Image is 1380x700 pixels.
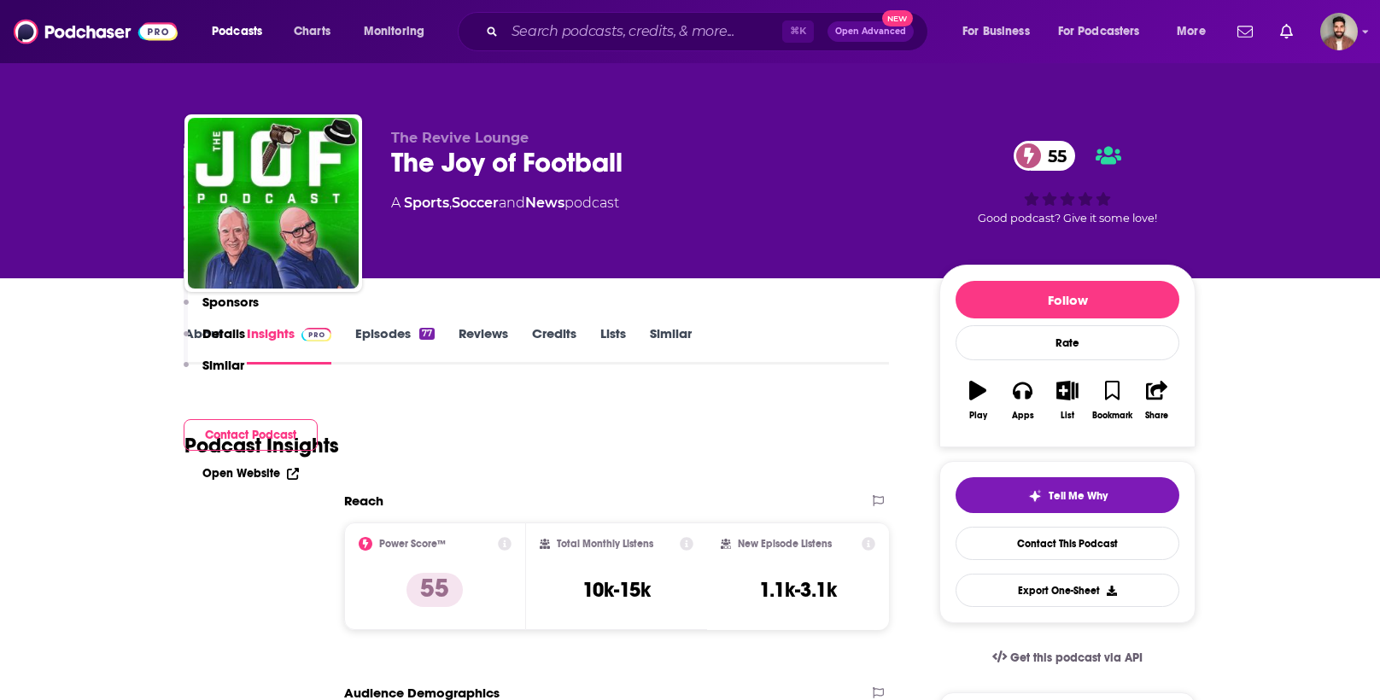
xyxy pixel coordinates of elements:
[962,20,1030,44] span: For Business
[738,538,832,550] h2: New Episode Listens
[212,20,262,44] span: Podcasts
[1165,18,1227,45] button: open menu
[1010,650,1143,665] span: Get this podcast via API
[1135,370,1179,431] button: Share
[14,15,178,48] img: Podchaser - Follow, Share and Rate Podcasts
[459,325,508,365] a: Reviews
[827,21,914,42] button: Open AdvancedNew
[1320,13,1358,50] span: Logged in as calmonaghan
[364,20,424,44] span: Monitoring
[184,419,318,451] button: Contact Podcast
[474,12,944,51] div: Search podcasts, credits, & more...
[532,325,576,365] a: Credits
[1177,20,1206,44] span: More
[1049,489,1108,503] span: Tell Me Why
[600,325,626,365] a: Lists
[379,538,446,550] h2: Power Score™
[525,195,564,211] a: News
[283,18,341,45] a: Charts
[956,574,1179,607] button: Export One-Sheet
[1320,13,1358,50] button: Show profile menu
[582,577,651,603] h3: 10k-15k
[391,193,619,213] div: A podcast
[835,27,906,36] span: Open Advanced
[452,195,499,211] a: Soccer
[1061,411,1074,421] div: List
[650,325,692,365] a: Similar
[1273,17,1300,46] a: Show notifications dropdown
[939,130,1196,236] div: 55Good podcast? Give it some love!
[449,195,452,211] span: ,
[782,20,814,43] span: ⌘ K
[344,493,383,509] h2: Reach
[1031,141,1075,171] span: 55
[419,328,435,340] div: 77
[1000,370,1044,431] button: Apps
[352,18,447,45] button: open menu
[956,325,1179,360] div: Rate
[1320,13,1358,50] img: User Profile
[1045,370,1090,431] button: List
[956,281,1179,318] button: Follow
[200,18,284,45] button: open menu
[1058,20,1140,44] span: For Podcasters
[882,10,913,26] span: New
[979,637,1156,679] a: Get this podcast via API
[202,357,244,373] p: Similar
[1012,411,1034,421] div: Apps
[505,18,782,45] input: Search podcasts, credits, & more...
[391,130,529,146] span: The Revive Lounge
[184,357,244,388] button: Similar
[978,212,1157,225] span: Good podcast? Give it some love!
[1090,370,1134,431] button: Bookmark
[404,195,449,211] a: Sports
[202,466,299,481] a: Open Website
[956,527,1179,560] a: Contact This Podcast
[969,411,987,421] div: Play
[1145,411,1168,421] div: Share
[1047,18,1165,45] button: open menu
[1092,411,1132,421] div: Bookmark
[1231,17,1260,46] a: Show notifications dropdown
[294,20,330,44] span: Charts
[406,573,463,607] p: 55
[184,325,245,357] button: Details
[499,195,525,211] span: and
[202,325,245,341] p: Details
[1028,489,1042,503] img: tell me why sparkle
[956,477,1179,513] button: tell me why sparkleTell Me Why
[188,118,359,289] img: The Joy of Football
[956,370,1000,431] button: Play
[1014,141,1075,171] a: 55
[759,577,837,603] h3: 1.1k-3.1k
[557,538,653,550] h2: Total Monthly Listens
[950,18,1051,45] button: open menu
[355,325,435,365] a: Episodes77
